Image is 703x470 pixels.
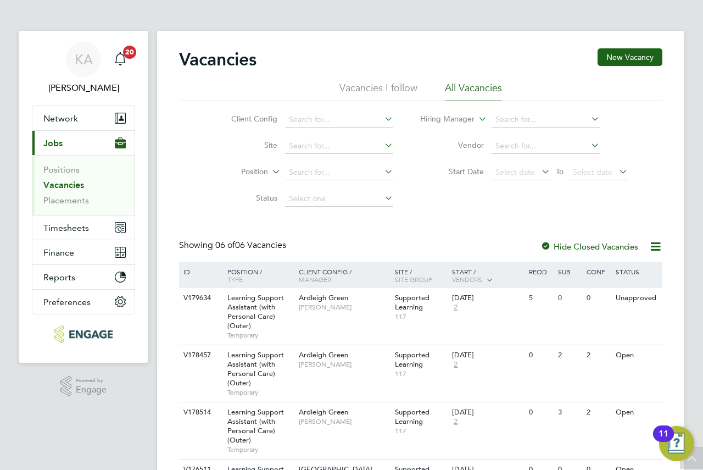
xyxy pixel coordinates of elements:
li: All Vacancies [445,81,502,101]
label: Hiring Manager [411,114,475,125]
span: Ardleigh Green [299,350,348,360]
li: Vacancies I follow [339,81,417,101]
button: Reports [32,265,135,289]
div: Unapproved [613,288,661,308]
span: Supported Learning [395,350,429,369]
span: Learning Support Assistant (with Personal Care) (Outer) [227,350,284,388]
input: Search for... [492,112,600,128]
div: Sub [555,262,584,281]
span: Temporary [227,388,293,397]
button: Finance [32,240,135,264]
span: Supported Learning [395,407,429,426]
div: Open [613,345,661,366]
label: Site [214,140,277,150]
input: Search for... [285,165,393,180]
div: ID [181,262,219,281]
button: New Vacancy [598,48,662,66]
span: [PERSON_NAME] [299,417,389,426]
div: 0 [526,402,555,423]
button: Network [32,106,135,130]
span: Learning Support Assistant (with Personal Care) (Outer) [227,293,284,330]
div: Conf [584,262,612,281]
img: axcis-logo-retina.png [54,325,113,343]
span: Ardleigh Green [299,293,348,302]
span: [PERSON_NAME] [299,360,389,369]
div: Site / [392,262,450,289]
div: V178457 [181,345,219,366]
div: Position / [219,262,296,289]
div: 5 [526,288,555,308]
span: 2 [452,417,459,427]
button: Open Resource Center, 11 new notifications [659,426,694,461]
div: 0 [555,288,584,308]
div: Open [613,402,661,423]
a: 20 [109,42,131,77]
div: V179634 [181,288,219,308]
button: Timesheets [32,215,135,240]
span: Learning Support Assistant (with Personal Care) (Outer) [227,407,284,445]
span: Kira Alani [32,81,135,95]
div: 0 [584,288,612,308]
label: Hide Closed Vacancies [540,241,638,252]
span: Timesheets [43,223,89,233]
div: Showing [179,240,288,251]
a: Positions [43,164,80,175]
span: KA [75,52,93,67]
div: Jobs [32,155,135,215]
div: 11 [659,434,668,448]
span: Reports [43,272,75,283]
div: [DATE] [452,294,523,303]
span: 2 [452,360,459,369]
h2: Vacancies [179,48,256,70]
span: Type [227,275,243,284]
span: 06 Vacancies [215,240,286,251]
a: Powered byEngage [60,376,107,397]
div: 0 [526,345,555,366]
div: [DATE] [452,408,523,417]
div: 2 [555,345,584,366]
a: Go to home page [32,325,135,343]
span: Preferences [43,297,91,307]
span: Engage [76,385,107,395]
label: Status [214,193,277,203]
div: Status [613,262,661,281]
input: Select one [285,191,393,207]
span: Ardleigh Green [299,407,348,417]
span: Temporary [227,445,293,454]
span: Jobs [43,138,63,148]
input: Search for... [285,139,393,154]
label: Position [205,167,268,178]
span: Select date [573,167,612,177]
a: Placements [43,195,89,206]
nav: Main navigation [19,31,148,363]
div: Client Config / [296,262,392,289]
div: [DATE] [452,351,523,360]
span: Network [43,113,78,124]
a: KA[PERSON_NAME] [32,42,135,95]
div: Reqd [526,262,555,281]
span: Manager [299,275,331,284]
div: Start / [449,262,526,290]
label: Vendor [421,140,484,150]
span: [PERSON_NAME] [299,303,389,312]
span: Temporary [227,331,293,340]
span: Select date [495,167,535,177]
span: Powered by [76,376,107,385]
span: 117 [395,369,447,378]
div: V178514 [181,402,219,423]
label: Start Date [421,167,484,176]
span: Vendors [452,275,483,284]
input: Search for... [492,139,600,154]
input: Search for... [285,112,393,128]
span: Finance [43,247,74,258]
span: Site Group [395,275,432,284]
div: 2 [584,402,612,423]
span: Supported Learning [395,293,429,312]
span: 117 [395,427,447,435]
button: Jobs [32,131,135,155]
div: 2 [584,345,612,366]
span: 20 [123,46,136,59]
a: Vacancies [43,180,84,190]
label: Client Config [214,114,277,124]
span: 2 [452,303,459,312]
